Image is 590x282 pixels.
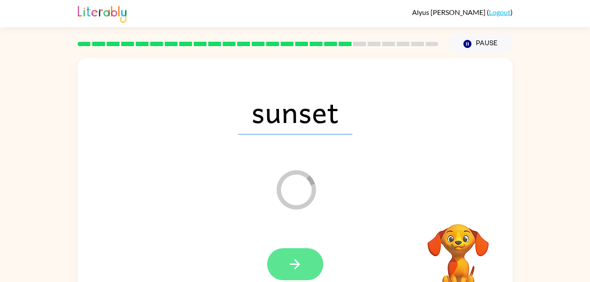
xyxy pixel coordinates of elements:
[412,8,513,16] div: ( )
[449,34,513,54] button: Pause
[489,8,510,16] a: Logout
[238,89,352,134] span: sunset
[412,8,487,16] span: Alyus [PERSON_NAME]
[78,4,127,23] img: Literably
